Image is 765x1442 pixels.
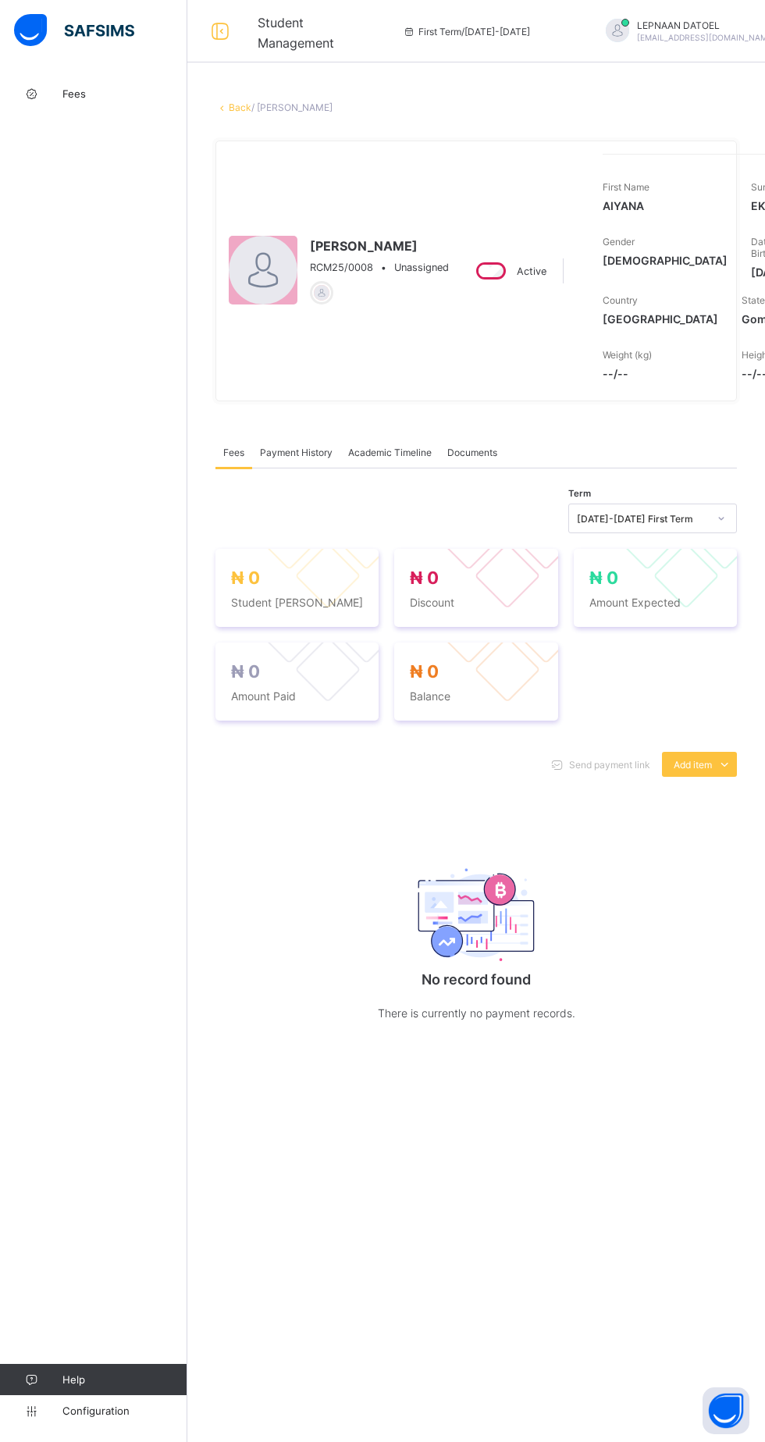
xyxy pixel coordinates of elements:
[310,238,449,254] span: [PERSON_NAME]
[418,868,535,961] img: payment-empty.5787c826e2681a028c973ae0c5fbd233.svg
[410,568,439,588] span: ₦ 0
[14,14,134,47] img: safsims
[231,596,363,609] span: Student [PERSON_NAME]
[410,661,439,682] span: ₦ 0
[320,1003,632,1023] p: There is currently no payment records.
[260,447,333,458] span: Payment History
[403,26,530,37] span: session/term information
[394,262,449,273] span: Unassigned
[410,689,542,703] span: Balance
[517,265,546,277] span: Active
[674,759,712,771] span: Add item
[569,759,650,771] span: Send payment link
[603,294,638,306] span: Country
[231,689,363,703] span: Amount Paid
[603,349,652,361] span: Weight (kg)
[310,262,373,273] span: RCM25/0008
[603,181,649,193] span: First Name
[348,447,432,458] span: Academic Timeline
[447,447,497,458] span: Documents
[320,971,632,988] p: No record found
[231,661,260,682] span: ₦ 0
[568,488,591,499] span: Term
[223,447,244,458] span: Fees
[603,199,728,212] span: AIYANA
[603,312,718,326] span: [GEOGRAPHIC_DATA]
[603,254,728,267] span: [DEMOGRAPHIC_DATA]
[703,1387,749,1434] button: Open asap
[229,101,251,113] a: Back
[589,568,618,588] span: ₦ 0
[603,236,635,247] span: Gender
[258,15,334,51] span: Student Management
[410,596,542,609] span: Discount
[603,367,718,380] span: --/--
[320,825,632,1054] div: No record found
[310,262,449,273] div: •
[589,596,721,609] span: Amount Expected
[251,101,333,113] span: / [PERSON_NAME]
[62,1405,187,1417] span: Configuration
[62,1373,187,1386] span: Help
[577,513,708,525] div: [DATE]-[DATE] First Term
[62,87,187,100] span: Fees
[231,568,260,588] span: ₦ 0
